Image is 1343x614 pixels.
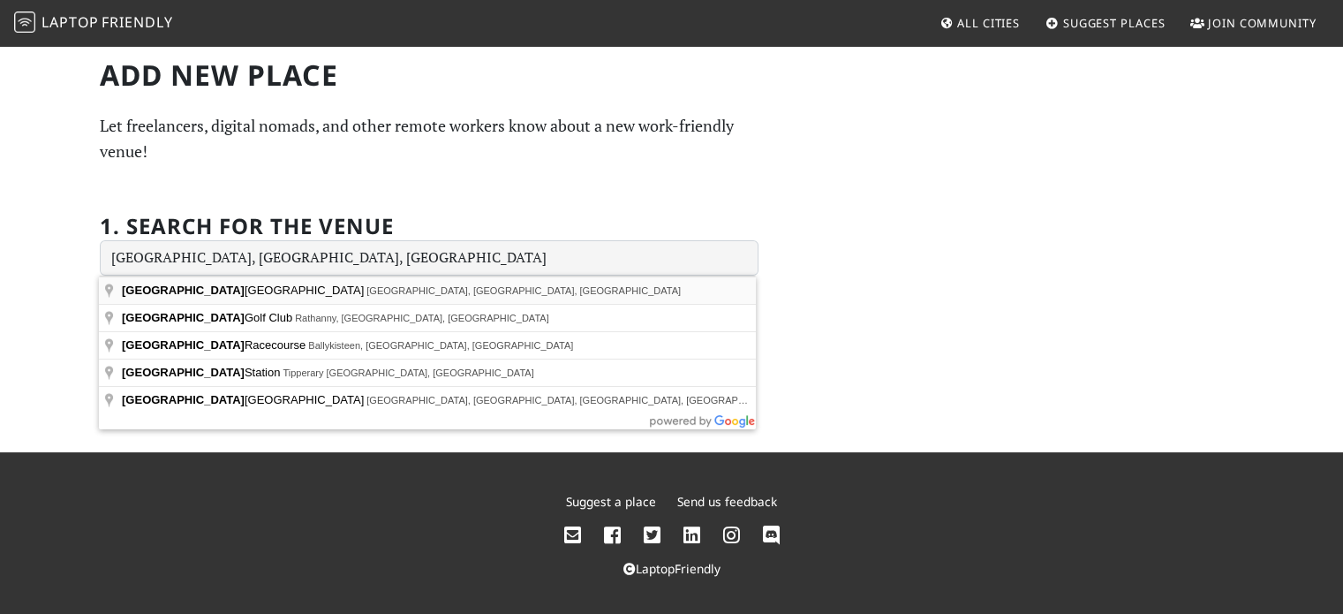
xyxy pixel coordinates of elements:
span: [GEOGRAPHIC_DATA] [122,311,245,324]
span: Ballykisteen, [GEOGRAPHIC_DATA], [GEOGRAPHIC_DATA] [308,340,573,351]
span: Suggest Places [1063,15,1166,31]
span: Tipperary [GEOGRAPHIC_DATA], [GEOGRAPHIC_DATA] [283,368,533,378]
span: [GEOGRAPHIC_DATA] [122,338,245,352]
a: Join Community [1183,7,1324,39]
span: [GEOGRAPHIC_DATA] [122,393,245,406]
a: LaptopFriendly LaptopFriendly [14,8,173,39]
span: [GEOGRAPHIC_DATA] [122,284,245,297]
span: Rathanny, [GEOGRAPHIC_DATA], [GEOGRAPHIC_DATA] [295,313,549,323]
a: Suggest Places [1038,7,1173,39]
span: Station [122,366,283,379]
span: [GEOGRAPHIC_DATA] [122,393,366,406]
input: Enter a location [100,240,758,276]
span: Laptop [41,12,99,32]
img: LaptopFriendly [14,11,35,33]
h2: 1. Search for the venue [100,214,394,239]
span: Racecourse [122,338,308,352]
span: [GEOGRAPHIC_DATA], [GEOGRAPHIC_DATA], [GEOGRAPHIC_DATA] [366,285,681,296]
p: Let freelancers, digital nomads, and other remote workers know about a new work-friendly venue! [100,113,758,164]
span: Golf Club [122,311,295,324]
span: [GEOGRAPHIC_DATA] [122,284,366,297]
span: Join Community [1208,15,1317,31]
span: [GEOGRAPHIC_DATA], [GEOGRAPHIC_DATA], [GEOGRAPHIC_DATA], [GEOGRAPHIC_DATA] [366,395,787,406]
h1: Add new Place [100,58,758,92]
a: LaptopFriendly [623,560,721,577]
span: All Cities [957,15,1020,31]
a: Suggest a place [566,493,656,510]
a: All Cities [932,7,1027,39]
a: Send us feedback [677,493,777,510]
span: Friendly [102,12,172,32]
span: [GEOGRAPHIC_DATA] [122,366,245,379]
